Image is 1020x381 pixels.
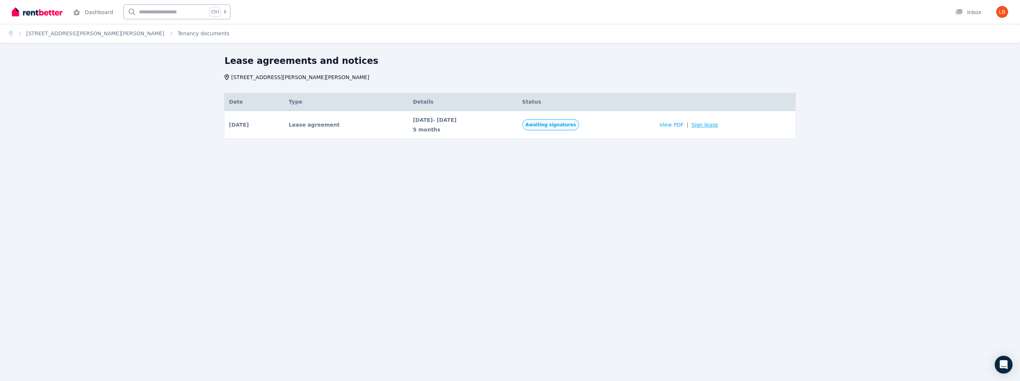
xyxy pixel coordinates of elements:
img: Liam Boyle [996,6,1008,18]
span: Awaiting signatures [526,122,576,128]
td: Lease agreement [284,111,409,139]
span: [DATE] - [DATE] [413,116,513,124]
span: [DATE] [229,121,249,128]
span: [STREET_ADDRESS][PERSON_NAME][PERSON_NAME] [231,74,369,81]
span: 5 months [413,126,513,133]
a: [STREET_ADDRESS][PERSON_NAME][PERSON_NAME] [26,30,164,36]
th: Details [409,93,518,111]
h1: Lease agreements and notices [225,55,378,67]
div: Inbox [955,9,981,16]
img: RentBetter [12,6,62,17]
span: | [687,121,688,128]
th: Date [225,93,284,111]
a: Sign lease [691,121,718,128]
div: Open Intercom Messenger [995,356,1013,374]
th: Status [518,93,655,111]
span: Ctrl [209,7,221,17]
span: Tenancy documents [178,30,229,37]
span: k [224,9,226,15]
span: View PDF [659,121,684,128]
th: Type [284,93,409,111]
